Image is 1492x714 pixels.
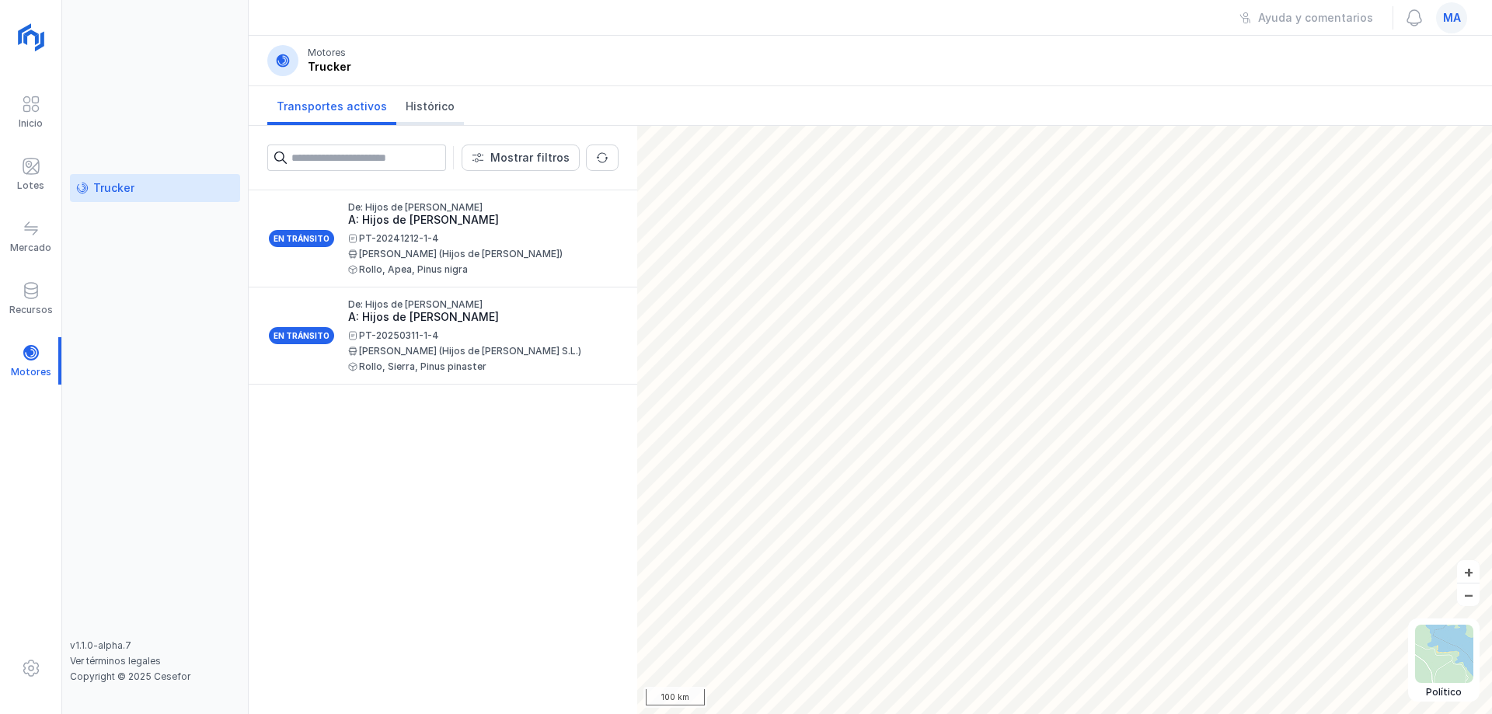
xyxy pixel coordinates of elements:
button: Ayuda y comentarios [1229,5,1383,31]
span: Histórico [406,99,455,114]
div: PT-20250311-1-4 [348,331,606,340]
div: Político [1415,686,1473,698]
div: Trucker [308,59,351,75]
div: A: Hijos de [PERSON_NAME] [348,309,606,325]
span: Transportes activos [277,99,387,114]
div: A: Hijos de [PERSON_NAME] [348,212,606,228]
div: Recursos [9,304,53,316]
div: Mercado [10,242,51,254]
div: Ayuda y comentarios [1258,10,1373,26]
div: [PERSON_NAME] (Hijos de [PERSON_NAME]) [348,249,606,259]
a: Transportes activos [267,86,396,125]
span: ma [1443,10,1461,26]
div: En tránsito [267,228,336,249]
a: Histórico [396,86,464,125]
div: Rollo, Sierra, Pinus pinaster [348,362,606,371]
div: Lotes [17,179,44,192]
img: political.webp [1415,625,1473,683]
img: logoRight.svg [12,18,51,57]
button: – [1457,583,1480,606]
div: Motores [308,47,346,59]
div: PT-20241212-1-4 [348,234,606,243]
div: Copyright © 2025 Cesefor [70,670,240,683]
div: De: Hijos de [PERSON_NAME] [348,203,606,212]
a: En tránsitoDe: Hijos de [PERSON_NAME]A: Hijos de [PERSON_NAME]PT-20241212-1-4[PERSON_NAME] (Hijos... [249,190,637,287]
button: Mostrar filtros [462,145,580,171]
button: + [1457,560,1480,583]
div: En tránsito [267,326,336,346]
div: Inicio [19,117,43,130]
div: De: Hijos de [PERSON_NAME] [348,300,606,309]
div: [PERSON_NAME] (Hijos de [PERSON_NAME] S.L.) [348,347,606,356]
div: Mostrar filtros [490,150,570,165]
a: En tránsitoDe: Hijos de [PERSON_NAME]A: Hijos de [PERSON_NAME]PT-20250311-1-4[PERSON_NAME] (Hijos... [249,287,637,385]
div: Trucker [93,180,134,196]
a: Trucker [70,174,240,202]
a: Ver términos legales [70,655,161,667]
div: v1.1.0-alpha.7 [70,639,240,652]
div: Rollo, Apea, Pinus nigra [348,265,606,274]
